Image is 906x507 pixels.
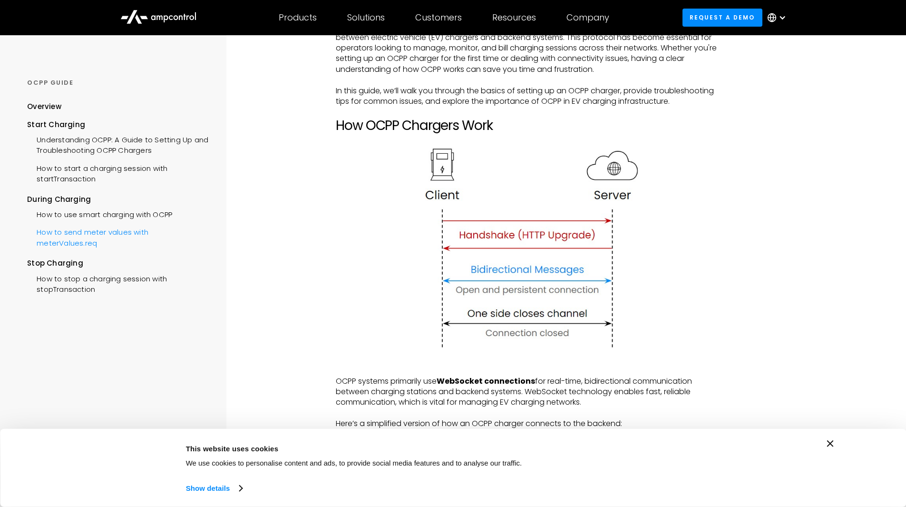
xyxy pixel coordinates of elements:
p: ‍ [336,133,720,144]
div: This website uses cookies [186,443,652,454]
div: OCPP GUIDE [27,79,208,87]
a: How to use smart charging with OCPP [27,205,172,222]
a: How to stop a charging session with stopTransaction [27,269,208,298]
button: Okay [673,440,809,468]
p: ‍ [336,365,720,376]
h2: How OCPP Chargers Work [336,118,720,134]
a: How to start a charging session with startTransaction [27,159,208,187]
div: Company [566,12,609,23]
span: We use cookies to personalise content and ads, to provide social media features and to analyse ou... [186,459,522,467]
p: The is an open standard that facilitates communication between electric vehicle (EV) chargers and... [336,21,720,75]
a: How to send meter values with meterValues.req [27,222,208,251]
a: Understanding OCPP: A Guide to Setting Up and Troubleshooting OCPP Chargers [27,130,208,159]
p: Here’s a simplified version of how an OCPP charger connects to the backend: [336,418,720,429]
div: Products [279,12,317,23]
div: Customers [415,12,462,23]
strong: WebSocket connections [437,376,535,387]
button: Close banner [827,440,834,447]
img: How websocket for EV chargers work [413,144,643,360]
p: OCPP systems primarily use for real-time, bidirectional communication between charging stations a... [336,376,720,408]
div: Solutions [347,12,385,23]
a: Request a demo [682,9,762,26]
div: Resources [492,12,536,23]
div: Stop Charging [27,258,208,268]
p: ‍ [336,107,720,117]
p: In this guide, we’ll walk you through the basics of setting up an OCPP charger, provide troublesh... [336,86,720,107]
a: Overview [27,101,61,119]
div: Overview [27,101,61,112]
p: ‍ [336,408,720,418]
div: During Charging [27,194,208,205]
div: Start Charging [27,119,208,130]
p: ‍ [336,75,720,85]
a: Show details [186,481,242,496]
